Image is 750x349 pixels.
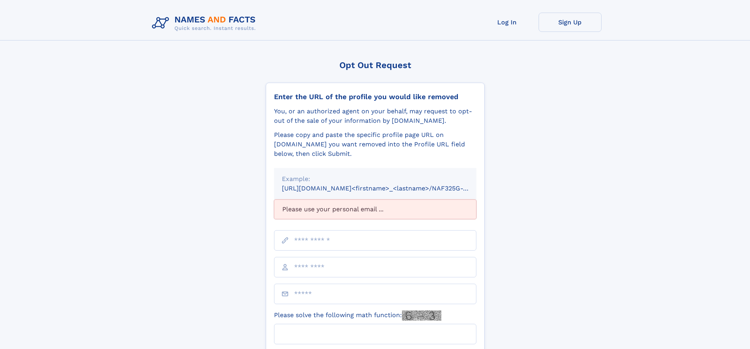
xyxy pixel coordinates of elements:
div: Please use your personal email ... [274,199,476,219]
label: Please solve the following math function: [274,310,441,321]
div: Enter the URL of the profile you would like removed [274,92,476,101]
a: Sign Up [539,13,602,32]
small: [URL][DOMAIN_NAME]<firstname>_<lastname>/NAF325G-xxxxxxxx [282,185,491,192]
div: You, or an authorized agent on your behalf, may request to opt-out of the sale of your informatio... [274,107,476,126]
img: Logo Names and Facts [149,13,262,34]
div: Opt Out Request [266,60,485,70]
div: Example: [282,174,469,184]
a: Log In [476,13,539,32]
div: Please copy and paste the specific profile page URL on [DOMAIN_NAME] you want removed into the Pr... [274,130,476,159]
